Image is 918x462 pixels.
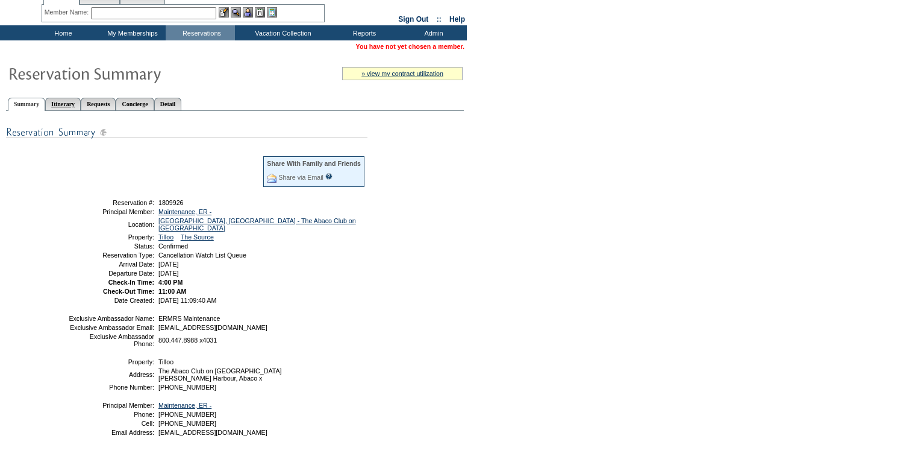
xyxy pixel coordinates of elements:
a: Detail [154,98,182,110]
td: Home [27,25,96,40]
img: b_calculator.gif [267,7,277,17]
strong: Check-In Time: [108,279,154,286]
a: Sign Out [398,15,428,24]
td: Cell: [68,420,154,427]
img: subTtlResSummary.gif [6,125,367,140]
span: [PHONE_NUMBER] [158,384,216,391]
span: 4:00 PM [158,279,183,286]
a: Maintenance, ER - [158,402,211,409]
a: Tilloo [158,233,173,241]
img: b_edit.gif [219,7,229,17]
td: Exclusive Ambassador Email: [68,324,154,331]
td: Reports [328,25,398,40]
td: Location: [68,217,154,232]
td: Vacation Collection [235,25,328,40]
span: [PHONE_NUMBER] [158,420,216,427]
a: The Source [181,233,214,241]
span: Confirmed [158,242,188,250]
td: Phone Number: [68,384,154,391]
strong: Check-Out Time: [103,288,154,295]
img: View [231,7,241,17]
a: Help [449,15,465,24]
span: Tilloo [158,358,173,365]
td: Reservation #: [68,199,154,206]
td: Principal Member: [68,402,154,409]
span: You have not yet chosen a member. [356,43,464,50]
td: Principal Member: [68,208,154,215]
a: Itinerary [45,98,81,110]
td: Departure Date: [68,270,154,277]
a: [GEOGRAPHIC_DATA], [GEOGRAPHIC_DATA] - The Abaco Club on [GEOGRAPHIC_DATA] [158,217,356,232]
td: Exclusive Ambassador Phone: [68,333,154,347]
span: ERMRS Maintenance [158,315,220,322]
div: Member Name: [45,7,91,17]
a: Concierge [116,98,154,110]
span: [DATE] 11:09:40 AM [158,297,216,304]
img: Reservations [255,7,265,17]
td: Property: [68,358,154,365]
td: Status: [68,242,154,250]
input: What is this? [325,173,333,180]
span: Cancellation Watch List Queue [158,252,246,259]
td: My Memberships [96,25,166,40]
td: Email Address: [68,429,154,436]
img: Impersonate [243,7,253,17]
a: Maintenance, ER - [158,208,211,215]
span: [EMAIL_ADDRESS][DOMAIN_NAME] [158,324,267,331]
td: Admin [398,25,467,40]
td: Date Created: [68,297,154,304]
td: Reservations [166,25,235,40]
div: Share With Family and Friends [267,160,361,167]
img: Reservaton Summary [8,61,249,85]
a: » view my contract utilization [361,70,443,77]
td: Address: [68,367,154,382]
td: Property: [68,233,154,241]
td: Reservation Type: [68,252,154,259]
span: The Abaco Club on [GEOGRAPHIC_DATA] [PERSON_NAME] Harbour, Abaco x [158,367,282,382]
span: [EMAIL_ADDRESS][DOMAIN_NAME] [158,429,267,436]
a: Requests [81,98,116,110]
span: [DATE] [158,261,179,268]
td: Arrival Date: [68,261,154,268]
td: Exclusive Ambassador Name: [68,315,154,322]
span: [DATE] [158,270,179,277]
span: 11:00 AM [158,288,186,295]
span: 800.447.8988 x4031 [158,337,217,344]
a: Share via Email [278,174,323,181]
a: Summary [8,98,45,111]
td: Phone: [68,411,154,418]
span: :: [437,15,442,24]
span: [PHONE_NUMBER] [158,411,216,418]
span: 1809926 [158,199,184,206]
